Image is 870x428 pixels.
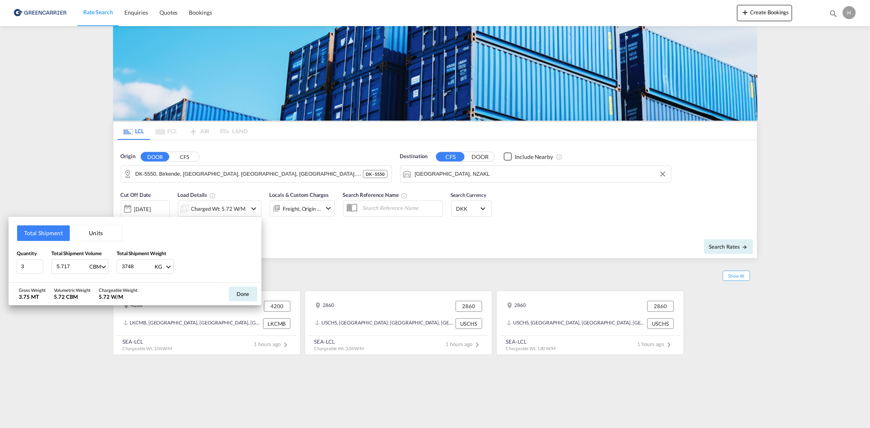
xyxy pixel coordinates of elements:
[51,250,102,256] span: Total Shipment Volume
[89,263,101,270] div: CBM
[17,259,43,274] input: Qty
[121,260,154,274] input: Enter weight
[155,263,162,270] div: KG
[19,293,46,300] div: 3.75 MT
[99,287,137,293] div: Chargeable Weight
[17,250,37,256] span: Quantity
[229,287,257,301] button: Done
[99,293,137,300] div: 5.72 W/M
[56,260,89,274] input: Enter volume
[54,293,91,300] div: 5.72 CBM
[117,250,166,256] span: Total Shipment Weight
[17,225,70,241] button: Total Shipment
[70,225,122,241] button: Units
[19,287,46,293] div: Gross Weight
[54,287,91,293] div: Volumetric Weight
